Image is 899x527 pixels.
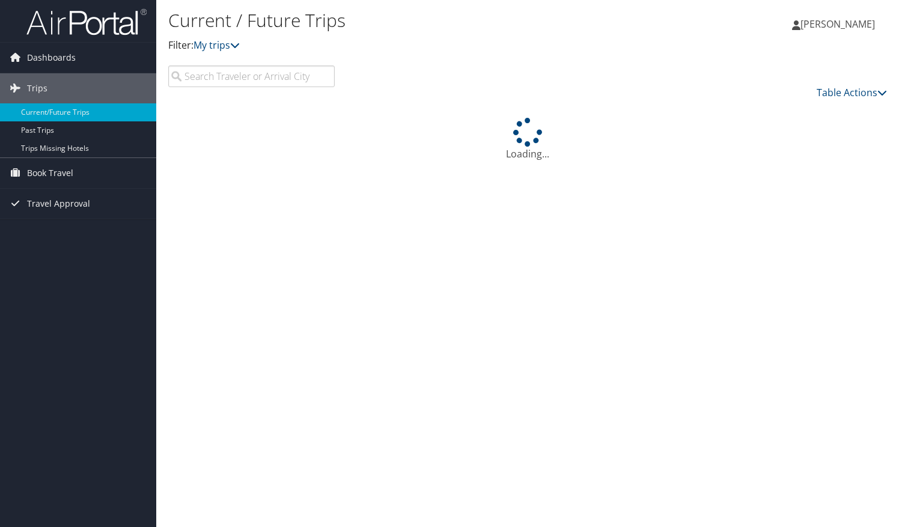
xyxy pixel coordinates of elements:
div: Loading... [168,118,887,161]
span: Travel Approval [27,189,90,219]
img: airportal-logo.png [26,8,147,36]
h1: Current / Future Trips [168,8,647,33]
a: My trips [194,38,240,52]
span: Book Travel [27,158,73,188]
input: Search Traveler or Arrival City [168,65,335,87]
span: [PERSON_NAME] [800,17,875,31]
a: [PERSON_NAME] [792,6,887,42]
a: Table Actions [817,86,887,99]
p: Filter: [168,38,647,53]
span: Dashboards [27,43,76,73]
span: Trips [27,73,47,103]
